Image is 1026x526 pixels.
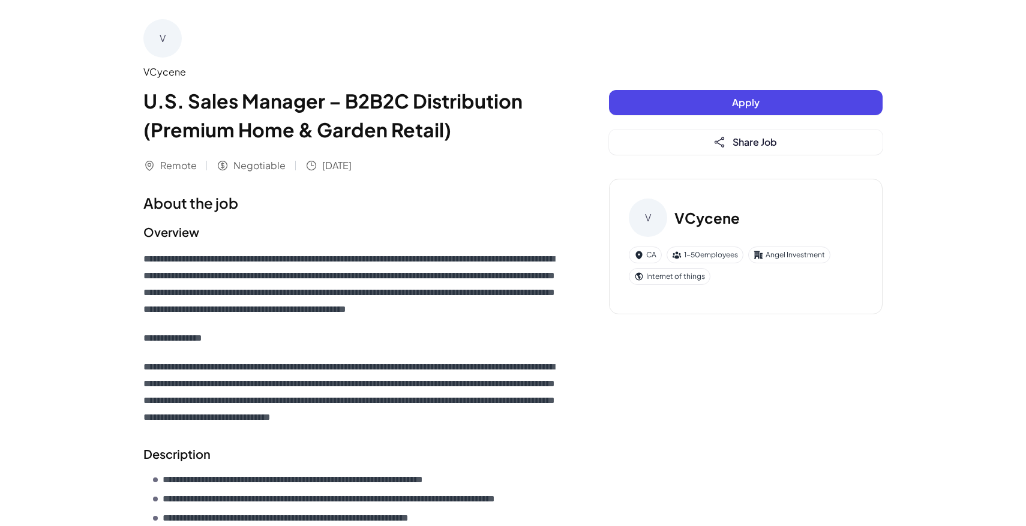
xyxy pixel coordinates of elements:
div: 1-50 employees [667,247,743,263]
div: V [629,199,667,237]
div: CA [629,247,662,263]
h1: U.S. Sales Manager – B2B2C Distribution (Premium Home & Garden Retail) [143,86,561,144]
h1: About the job [143,192,561,214]
div: VCycene [143,65,561,79]
span: Apply [732,96,760,109]
div: V [143,19,182,58]
h3: VCycene [674,207,740,229]
h2: Description [143,445,561,463]
span: [DATE] [322,158,352,173]
span: Share Job [733,136,777,148]
div: Internet of things [629,268,710,285]
span: Remote [160,158,197,173]
div: Angel Investment [748,247,830,263]
button: Share Job [609,130,883,155]
button: Apply [609,90,883,115]
h2: Overview [143,223,561,241]
span: Negotiable [233,158,286,173]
